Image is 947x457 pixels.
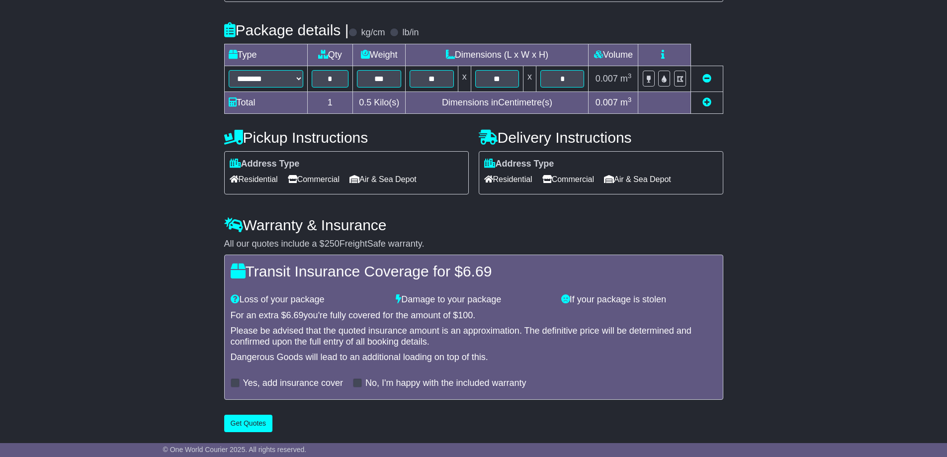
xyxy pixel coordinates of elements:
div: Loss of your package [226,294,391,305]
a: Add new item [702,97,711,107]
span: 0.007 [596,97,618,107]
span: © One World Courier 2025. All rights reserved. [163,446,307,454]
a: Remove this item [702,74,711,84]
td: x [458,66,471,91]
span: 0.5 [359,97,371,107]
span: Air & Sea Depot [349,172,417,187]
label: No, I'm happy with the included warranty [365,378,526,389]
td: Type [224,44,307,66]
td: Dimensions (L x W x H) [406,44,589,66]
sup: 3 [628,72,632,80]
td: Volume [589,44,638,66]
div: For an extra $ you're fully covered for the amount of $ . [231,310,717,321]
div: All our quotes include a $ FreightSafe warranty. [224,239,723,250]
button: Get Quotes [224,415,273,432]
label: Address Type [230,159,300,170]
sup: 3 [628,96,632,103]
h4: Warranty & Insurance [224,217,723,233]
td: x [523,66,536,91]
span: Commercial [542,172,594,187]
span: Commercial [288,172,340,187]
h4: Delivery Instructions [479,129,723,146]
label: kg/cm [361,27,385,38]
span: m [620,97,632,107]
div: Dangerous Goods will lead to an additional loading on top of this. [231,352,717,363]
label: lb/in [402,27,419,38]
label: Yes, add insurance cover [243,378,343,389]
span: m [620,74,632,84]
span: Air & Sea Depot [604,172,671,187]
span: 250 [325,239,340,249]
span: 6.69 [463,263,492,279]
h4: Package details | [224,22,349,38]
td: Weight [353,44,406,66]
td: Dimensions in Centimetre(s) [406,91,589,113]
span: 6.69 [286,310,304,320]
td: 1 [307,91,353,113]
div: Damage to your package [391,294,556,305]
span: 100 [458,310,473,320]
label: Address Type [484,159,554,170]
span: Residential [484,172,532,187]
span: 0.007 [596,74,618,84]
span: Residential [230,172,278,187]
td: Kilo(s) [353,91,406,113]
h4: Pickup Instructions [224,129,469,146]
div: Please be advised that the quoted insurance amount is an approximation. The definitive price will... [231,326,717,347]
h4: Transit Insurance Coverage for $ [231,263,717,279]
td: Total [224,91,307,113]
td: Qty [307,44,353,66]
div: If your package is stolen [556,294,722,305]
